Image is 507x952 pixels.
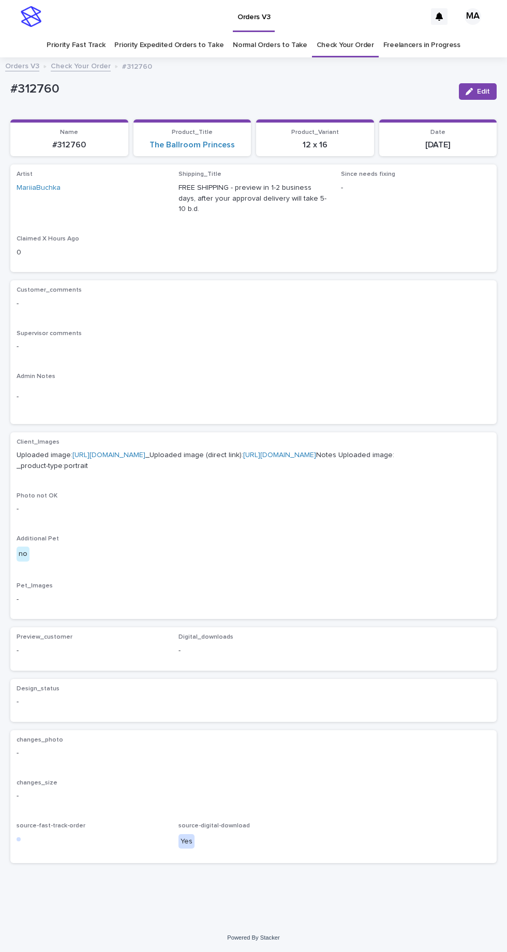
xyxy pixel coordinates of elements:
span: Digital_downloads [178,634,233,640]
p: 12 x 16 [262,140,368,150]
span: Shipping_Title [178,171,221,177]
p: FREE SHIPPING - preview in 1-2 business days, after your approval delivery will take 5-10 b.d. [178,183,328,215]
p: #312760 [17,140,122,150]
a: Powered By Stacker [227,934,279,941]
p: - [17,645,166,656]
span: Additional Pet [17,536,59,542]
a: Orders V3 [5,59,39,71]
div: MA [465,8,481,25]
span: Artist [17,171,33,177]
button: Edit [459,83,497,100]
span: Product_Variant [291,129,339,135]
span: Name [60,129,78,135]
span: Since needs fixing [341,171,395,177]
a: The Ballroom Princess [150,140,235,150]
p: - [17,504,490,515]
span: Design_status [17,686,59,692]
a: Priority Expedited Orders to Take [114,33,223,57]
span: changes_size [17,780,57,786]
p: [DATE] [385,140,491,150]
span: Date [430,129,445,135]
a: Freelancers in Progress [383,33,460,57]
div: Yes [178,834,195,849]
p: - [178,645,328,656]
span: Product_Title [172,129,213,135]
p: #312760 [122,60,152,71]
a: Check Your Order [317,33,374,57]
p: - [17,594,490,605]
span: Client_Images [17,439,59,445]
span: Pet_Images [17,583,53,589]
a: [URL][DOMAIN_NAME] [243,451,316,459]
span: Customer_comments [17,287,82,293]
span: source-digital-download [178,823,250,829]
p: - [341,183,490,193]
p: #312760 [10,82,451,97]
a: Normal Orders to Take [233,33,307,57]
p: - [17,341,490,352]
span: Preview_customer [17,634,72,640]
p: - [17,748,490,759]
img: stacker-logo-s-only.png [21,6,41,27]
span: changes_photo [17,737,63,743]
p: 0 [17,247,166,258]
span: Edit [477,88,490,95]
span: Photo not OK [17,493,57,499]
p: - [17,697,166,707]
p: - [17,298,490,309]
a: Check Your Order [51,59,111,71]
a: [URL][DOMAIN_NAME] [72,451,145,459]
p: - [17,791,490,802]
div: no [17,547,29,562]
span: Admin Notes [17,373,55,380]
span: source-fast-track-order [17,823,85,829]
a: Priority Fast Track [47,33,105,57]
a: MariiaBuchka [17,183,61,193]
p: - [17,391,490,402]
span: Claimed X Hours Ago [17,236,79,242]
p: Uploaded image: _Uploaded image (direct link): Notes Uploaded image: _product-type:portrait [17,450,490,472]
span: Supervisor comments [17,330,82,337]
